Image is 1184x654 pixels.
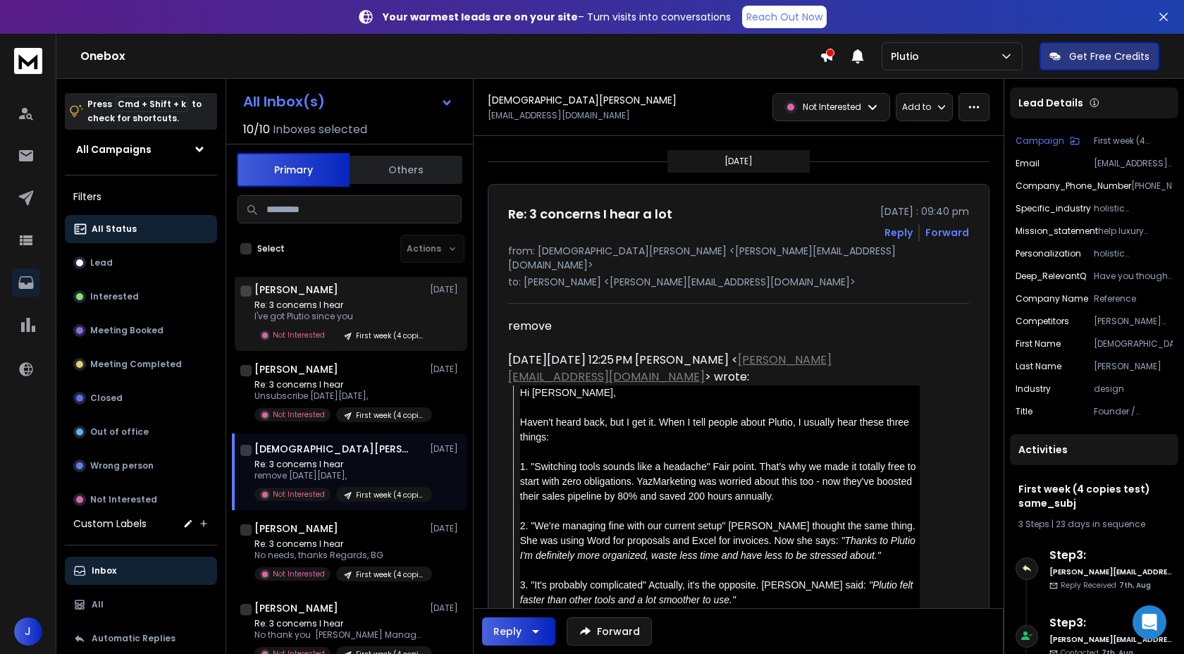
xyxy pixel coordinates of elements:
[1016,226,1098,237] p: Mission_statement
[724,156,753,167] p: [DATE]
[1040,42,1159,70] button: Get Free Credits
[1016,316,1069,327] p: Competitors
[90,494,157,505] p: Not Interested
[746,10,822,24] p: Reach Out Now
[65,187,217,206] h3: Filters
[257,243,285,254] label: Select
[1094,361,1173,372] p: [PERSON_NAME]
[508,244,969,272] p: from: [DEMOGRAPHIC_DATA][PERSON_NAME] <[PERSON_NAME][EMAIL_ADDRESS][DOMAIN_NAME]>
[243,94,325,109] h1: All Inbox(s)
[1094,383,1173,395] p: design
[1016,135,1064,147] p: Campaign
[254,470,424,481] p: remove [DATE][DATE],
[1049,567,1173,577] h6: [PERSON_NAME][EMAIL_ADDRESS][DOMAIN_NAME]
[65,624,217,653] button: Automatic Replies
[508,352,920,385] div: [DATE][DATE] 12:25 PM [PERSON_NAME] < > wrote:
[508,275,969,289] p: to: [PERSON_NAME] <[PERSON_NAME][EMAIL_ADDRESS][DOMAIN_NAME]>
[254,459,424,470] p: Re: 3 concerns I hear
[254,538,424,550] p: Re: 3 concerns I hear
[254,601,338,615] h1: [PERSON_NAME]
[520,459,920,504] div: 1. "Switching tools sounds like a headache" Fair point. That's why we made it totally free to sta...
[482,617,555,646] button: Reply
[356,331,424,341] p: First week (4 copies test) same_subj
[430,603,462,614] p: [DATE]
[1049,615,1173,631] h6: Step 3 :
[1094,203,1173,214] p: holistic communications agencies
[1131,180,1173,192] p: [PHONE_NUMBER]
[92,565,116,576] p: Inbox
[14,617,42,646] button: J
[254,618,424,629] p: Re: 3 concerns I hear
[92,599,104,610] p: All
[488,110,630,121] p: [EMAIL_ADDRESS][DOMAIN_NAME]
[1016,203,1091,214] p: Specific_industry
[90,426,149,438] p: Out of office
[488,93,677,107] h1: [DEMOGRAPHIC_DATA][PERSON_NAME]
[254,390,424,402] p: Unsubscribe [DATE][DATE],
[65,486,217,514] button: Not Interested
[350,154,462,185] button: Others
[1094,316,1173,327] p: [PERSON_NAME] and [PERSON_NAME]
[356,490,424,500] p: First week (4 copies test) same_subj
[1016,338,1061,350] p: First Name
[1094,338,1173,350] p: [DEMOGRAPHIC_DATA]
[254,379,424,390] p: Re: 3 concerns I hear
[1016,406,1032,417] p: title
[430,443,462,455] p: [DATE]
[1049,634,1173,645] h6: [PERSON_NAME][EMAIL_ADDRESS][DOMAIN_NAME]
[1010,434,1178,465] div: Activities
[383,10,731,24] p: – Turn visits into conversations
[243,121,270,138] span: 10 / 10
[925,226,969,240] div: Forward
[567,617,652,646] button: Forward
[76,142,152,156] h1: All Campaigns
[1016,361,1061,372] p: Last Name
[356,410,424,421] p: First week (4 copies test) same_subj
[1016,158,1040,169] p: Email
[742,6,827,28] a: Reach Out Now
[65,350,217,378] button: Meeting Completed
[65,418,217,446] button: Out of office
[430,284,462,295] p: [DATE]
[90,325,164,336] p: Meeting Booked
[116,96,188,112] span: Cmd + Shift + k
[254,442,409,456] h1: [DEMOGRAPHIC_DATA][PERSON_NAME]
[1056,518,1145,530] span: 23 days in sequence
[1061,580,1151,591] p: Reply Received
[508,352,832,385] a: [PERSON_NAME][EMAIL_ADDRESS][DOMAIN_NAME]
[383,10,578,24] strong: Your warmest leads are on your site
[1098,226,1173,237] p: help luxury brands bridge culture and creativity with seamless offline-to-digital experiences
[1094,135,1173,147] p: First week (4 copies test) same_subj
[803,101,861,113] p: Not Interested
[520,519,920,563] div: 2. "We're managing fine with our current setup" [PERSON_NAME] thought the same thing. She was usi...
[90,257,113,269] p: Lead
[65,283,217,311] button: Interested
[520,385,920,400] div: Hi [PERSON_NAME],
[493,624,522,638] div: Reply
[1094,406,1173,417] p: Founder / Creative Director / Designer
[1016,383,1051,395] p: industry
[92,223,137,235] p: All Status
[520,578,920,607] div: 3. "It's probably complicated" Actually, it's the opposite. [PERSON_NAME] said:
[65,452,217,480] button: Wrong person
[1016,271,1086,282] p: Deep_RelevantQ
[65,135,217,163] button: All Campaigns
[1018,519,1170,530] div: |
[1133,605,1166,639] div: Open Intercom Messenger
[273,409,325,420] p: Not Interested
[90,291,139,302] p: Interested
[237,153,350,187] button: Primary
[92,633,175,644] p: Automatic Replies
[1016,180,1131,192] p: Company_Phone_Number
[1069,49,1149,63] p: Get Free Credits
[891,49,925,63] p: Plutio
[1016,293,1088,304] p: Company Name
[254,522,338,536] h1: [PERSON_NAME]
[65,557,217,585] button: Inbox
[65,215,217,243] button: All Status
[73,517,147,531] h3: Custom Labels
[430,523,462,534] p: [DATE]
[1018,96,1083,110] p: Lead Details
[254,300,424,311] p: Re: 3 concerns I hear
